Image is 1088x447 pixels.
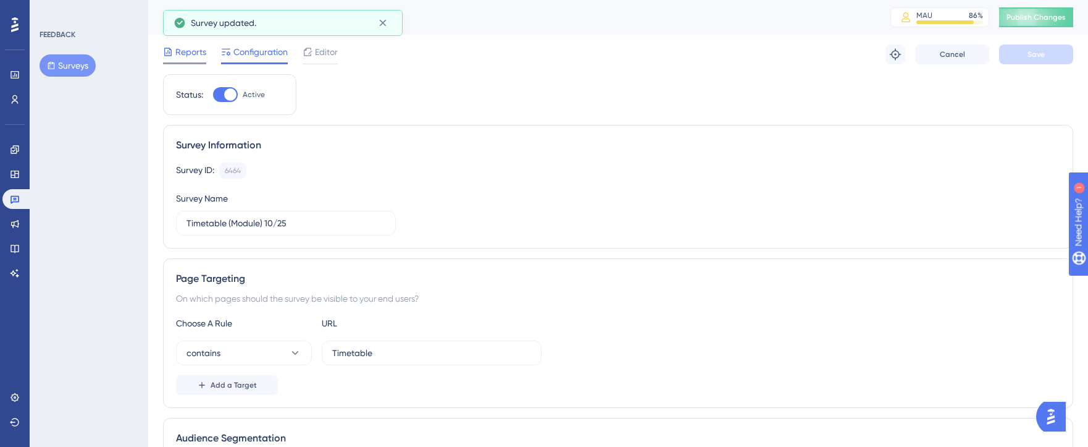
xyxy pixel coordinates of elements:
span: Active [243,90,265,100]
div: Survey Name [176,191,228,206]
div: Audience Segmentation [176,431,1060,446]
span: Publish Changes [1006,12,1066,22]
span: Save [1027,49,1045,59]
div: Status: [176,87,203,102]
div: 86 % [969,11,983,20]
span: Cancel [940,49,965,59]
input: yourwebsite.com/path [332,346,531,360]
div: FEEDBACK [40,30,75,40]
span: contains [186,346,220,360]
span: Editor [315,45,338,59]
span: Need Help? [29,3,77,18]
iframe: UserGuiding AI Assistant Launcher [1036,398,1073,435]
button: Surveys [40,54,96,77]
div: Choose A Rule [176,316,312,331]
div: Survey ID: [176,163,214,179]
div: 6464 [225,166,241,176]
span: Reports [175,45,206,59]
div: Survey Information [176,138,1060,153]
div: URL [322,316,458,331]
div: MAU [916,11,932,20]
span: Survey updated. [191,15,256,30]
button: Publish Changes [999,7,1073,27]
span: Configuration [233,45,288,59]
button: Cancel [915,45,989,64]
input: Type your Survey name [186,216,385,230]
div: Timetable (Module) 10/25 [163,9,860,26]
button: Save [999,45,1073,64]
div: 1 [86,6,90,16]
button: contains [176,341,312,365]
button: Add a Target [176,375,278,395]
div: On which pages should the survey be visible to your end users? [176,291,1060,306]
span: Add a Target [211,380,257,390]
div: Page Targeting [176,271,1060,286]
